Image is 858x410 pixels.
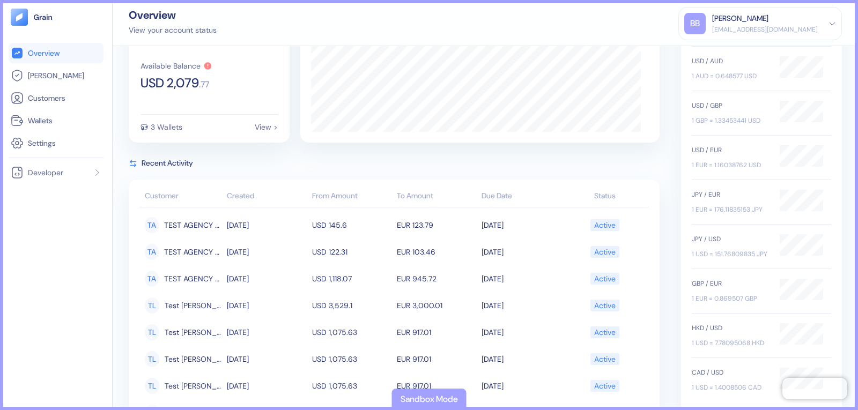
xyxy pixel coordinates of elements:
td: [DATE] [224,238,309,265]
iframe: Chatra live chat [782,378,847,399]
td: USD 145.6 [309,212,394,238]
span: Test Leo Abreu [165,350,222,368]
td: [DATE] [224,265,309,292]
a: Customers [11,92,101,105]
td: EUR 103.46 [394,238,479,265]
span: TEST AGENCY BOOKING [164,216,222,234]
div: USD / GBP [692,101,769,110]
div: TL [145,378,159,394]
div: TA [145,271,159,287]
div: TL [145,351,159,367]
div: HKD / USD [692,323,769,333]
div: Active [594,323,616,341]
th: From Amount [309,186,394,207]
div: 1 USD = 7.78095068 HKD [692,338,769,348]
td: EUR 917.01 [394,372,479,399]
div: 1 GBP = 1.33453441 USD [692,116,769,125]
div: 1 USD = 151.76809835 JPY [692,249,769,259]
td: [DATE] [479,319,564,346]
button: Available Balance [140,62,212,70]
span: . 77 [199,80,209,89]
td: USD 1,075.63 [309,319,394,346]
div: JPY / EUR [692,190,769,199]
td: EUR 123.79 [394,212,479,238]
span: [PERSON_NAME] [28,70,84,81]
div: Overview [129,10,217,20]
span: Wallets [28,115,53,126]
div: USD / EUR [692,145,769,155]
td: EUR 3,000.01 [394,292,479,319]
div: Sandbox Mode [401,393,458,406]
td: [DATE] [224,372,309,399]
span: USD 2,079 [140,77,199,90]
th: Due Date [479,186,564,207]
div: 1 EUR = 1.16038762 USD [692,160,769,170]
th: To Amount [394,186,479,207]
span: Customers [28,93,65,103]
img: logo-tablet-V2.svg [11,9,28,26]
td: [DATE] [224,346,309,372]
span: Test Leo Abreu [165,323,222,341]
div: 1 USD = 1.4008506 CAD [692,383,769,392]
td: EUR 917.01 [394,319,479,346]
a: [PERSON_NAME] [11,69,101,82]
div: 1 AUD = 0.648577 USD [692,71,769,81]
td: [DATE] [224,319,309,346]
div: 3 Wallets [151,123,182,131]
div: Active [594,243,616,261]
span: TEST AGENCY BOOKING [164,243,222,261]
span: Test Leo Abreu [165,296,222,315]
div: GBP / EUR [692,279,769,288]
div: Active [594,270,616,288]
td: [DATE] [479,238,564,265]
div: Active [594,216,616,234]
span: Overview [28,48,60,58]
div: Status [567,190,643,202]
div: Active [594,296,616,315]
td: USD 1,075.63 [309,346,394,372]
td: [DATE] [479,212,564,238]
div: [PERSON_NAME] [712,13,768,24]
div: TA [145,244,159,260]
div: Active [594,377,616,395]
td: USD 1,118.07 [309,265,394,292]
a: Settings [11,137,101,150]
td: USD 122.31 [309,238,394,265]
td: EUR 917.01 [394,346,479,372]
div: 1 EUR = 0.869507 GBP [692,294,769,303]
td: [DATE] [479,265,564,292]
div: [EMAIL_ADDRESS][DOMAIN_NAME] [712,25,818,34]
div: Available Balance [140,62,201,70]
div: BB [684,13,706,34]
div: TL [145,324,159,340]
span: Settings [28,138,56,148]
th: Customer [139,186,224,207]
span: Recent Activity [142,158,193,169]
div: View your account status [129,25,217,36]
div: JPY / USD [692,234,769,244]
td: USD 3,529.1 [309,292,394,319]
div: TL [145,297,159,314]
div: 1 EUR = 176.11835153 JPY [692,205,769,214]
td: [DATE] [479,372,564,399]
td: EUR 945.72 [394,265,479,292]
span: TEST AGENCY BOOKING [164,270,222,288]
img: logo [33,13,53,21]
td: USD 1,075.63 [309,372,394,399]
div: TA [145,217,159,233]
a: Overview [11,47,101,59]
a: Wallets [11,114,101,127]
div: CAD / USD [692,368,769,377]
th: Created [224,186,309,207]
span: Test Leo Abreu [165,377,222,395]
td: [DATE] [479,292,564,319]
span: Developer [28,167,63,178]
div: USD / AUD [692,56,769,66]
td: [DATE] [224,292,309,319]
td: [DATE] [479,346,564,372]
div: Active [594,350,616,368]
td: [DATE] [224,212,309,238]
div: View > [255,123,278,131]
